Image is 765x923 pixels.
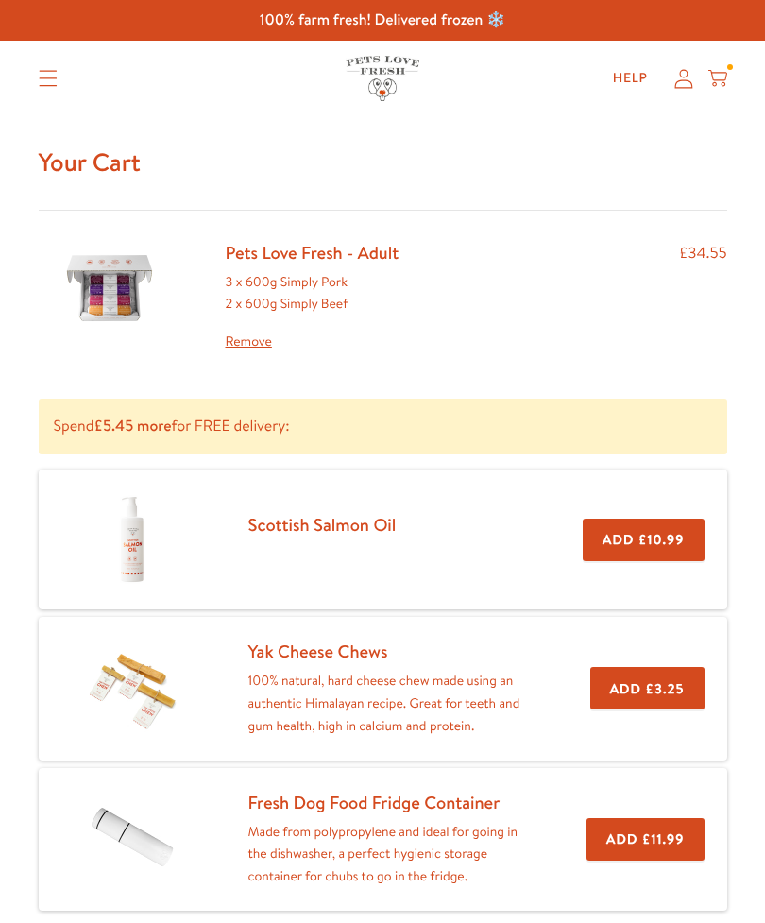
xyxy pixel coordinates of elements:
[590,667,705,709] button: Add £3.25
[583,519,704,561] button: Add £10.99
[248,512,397,537] a: Scottish Salmon Oil
[93,416,171,436] b: £5.45 more
[679,241,727,353] div: £34.55
[226,331,399,353] a: Remove
[598,60,663,97] a: Help
[24,55,73,102] summary: Translation missing: en.sections.header.menu
[226,271,399,353] div: 3 x 600g Simply Pork 2 x 600g Simply Beef
[248,639,388,663] a: Yak Cheese Chews
[39,399,727,454] p: Spend for FREE delivery:
[85,794,179,884] img: Fresh Dog Food Fridge Container
[248,821,527,888] p: Made from polypropylene and ideal for going in the dishwasher, a perfect hygienic storage contain...
[85,492,179,587] img: Scottish Salmon Oil
[346,56,419,100] img: Pets Love Fresh
[586,818,704,861] button: Add £11.99
[248,670,530,737] p: 100% natural, hard cheese chew made using an authentic Himalayan recipe. Great for teeth and gum ...
[39,146,727,179] h1: Your Cart
[85,641,179,736] img: Yak Cheese Chews
[248,790,501,814] a: Fresh Dog Food Fridge Container
[226,240,399,265] a: Pets Love Fresh - Adult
